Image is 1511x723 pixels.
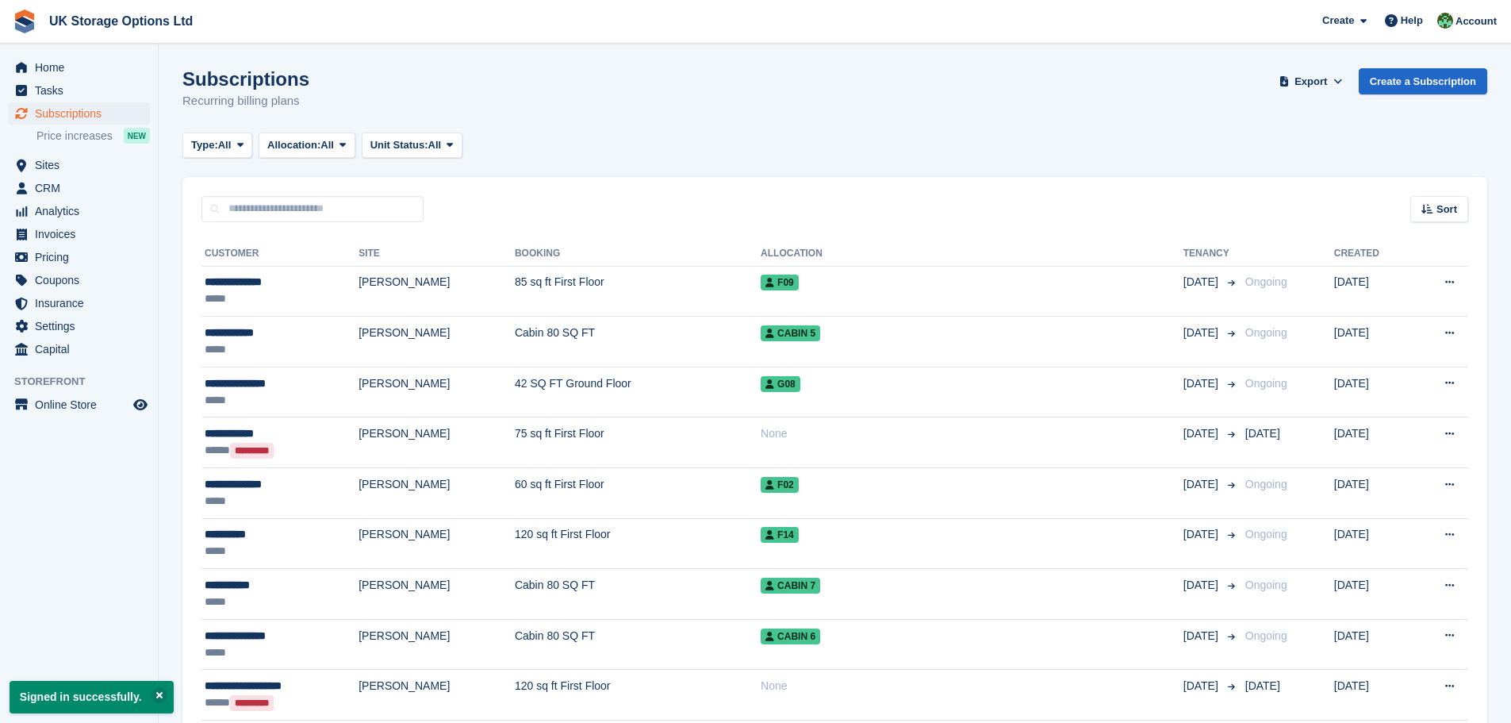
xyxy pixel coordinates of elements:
[201,241,359,267] th: Customer
[8,394,150,416] a: menu
[1334,367,1412,417] td: [DATE]
[8,246,150,268] a: menu
[359,241,515,267] th: Site
[1334,518,1412,569] td: [DATE]
[1245,629,1287,642] span: Ongoing
[761,241,1183,267] th: Allocation
[1276,68,1346,94] button: Export
[370,137,428,153] span: Unit Status:
[1334,241,1412,267] th: Created
[761,376,800,392] span: G08
[1183,526,1221,543] span: [DATE]
[191,137,218,153] span: Type:
[359,317,515,367] td: [PERSON_NAME]
[35,315,130,337] span: Settings
[1183,678,1221,694] span: [DATE]
[1183,274,1221,290] span: [DATE]
[35,269,130,291] span: Coupons
[1245,377,1287,390] span: Ongoing
[515,518,761,569] td: 120 sq ft First Floor
[35,246,130,268] span: Pricing
[36,129,113,144] span: Price increases
[1245,326,1287,339] span: Ongoing
[8,56,150,79] a: menu
[8,292,150,314] a: menu
[1245,679,1280,692] span: [DATE]
[428,137,442,153] span: All
[1436,202,1457,217] span: Sort
[1183,375,1221,392] span: [DATE]
[359,367,515,417] td: [PERSON_NAME]
[1183,241,1239,267] th: Tenancy
[1183,628,1221,644] span: [DATE]
[362,133,462,159] button: Unit Status: All
[8,177,150,199] a: menu
[1334,266,1412,317] td: [DATE]
[515,241,761,267] th: Booking
[43,8,199,34] a: UK Storage Options Ltd
[182,133,252,159] button: Type: All
[515,619,761,670] td: Cabin 80 SQ FT
[1183,476,1221,493] span: [DATE]
[8,315,150,337] a: menu
[35,223,130,245] span: Invoices
[35,394,130,416] span: Online Store
[515,417,761,468] td: 75 sq ft First Floor
[1359,68,1487,94] a: Create a Subscription
[515,569,761,620] td: Cabin 80 SQ FT
[35,102,130,125] span: Subscriptions
[761,425,1183,442] div: None
[14,374,158,390] span: Storefront
[8,338,150,360] a: menu
[1334,468,1412,519] td: [DATE]
[8,223,150,245] a: menu
[359,266,515,317] td: [PERSON_NAME]
[1245,528,1287,540] span: Ongoing
[1183,325,1221,341] span: [DATE]
[35,177,130,199] span: CRM
[515,670,761,721] td: 120 sq ft First Floor
[259,133,355,159] button: Allocation: All
[359,468,515,519] td: [PERSON_NAME]
[359,619,515,670] td: [PERSON_NAME]
[35,200,130,222] span: Analytics
[35,292,130,314] span: Insurance
[1334,569,1412,620] td: [DATE]
[1455,13,1497,29] span: Account
[218,137,232,153] span: All
[1334,619,1412,670] td: [DATE]
[8,102,150,125] a: menu
[1245,275,1287,288] span: Ongoing
[1322,13,1354,29] span: Create
[8,200,150,222] a: menu
[1437,13,1453,29] img: Andrew Smith
[131,395,150,414] a: Preview store
[359,417,515,468] td: [PERSON_NAME]
[1334,317,1412,367] td: [DATE]
[1401,13,1423,29] span: Help
[1294,74,1327,90] span: Export
[761,629,820,644] span: CABIN 6
[267,137,320,153] span: Allocation:
[761,275,799,290] span: F09
[1183,577,1221,594] span: [DATE]
[761,325,820,341] span: CABIN 5
[8,269,150,291] a: menu
[1183,425,1221,442] span: [DATE]
[182,92,309,110] p: Recurring billing plans
[515,468,761,519] td: 60 sq ft First Floor
[761,578,820,594] span: CABIN 7
[320,137,334,153] span: All
[35,338,130,360] span: Capital
[761,477,799,493] span: F02
[8,154,150,176] a: menu
[8,79,150,102] a: menu
[761,527,799,543] span: F14
[1245,579,1287,591] span: Ongoing
[35,79,130,102] span: Tasks
[1334,417,1412,468] td: [DATE]
[182,68,309,90] h1: Subscriptions
[359,670,515,721] td: [PERSON_NAME]
[1245,478,1287,490] span: Ongoing
[124,128,150,144] div: NEW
